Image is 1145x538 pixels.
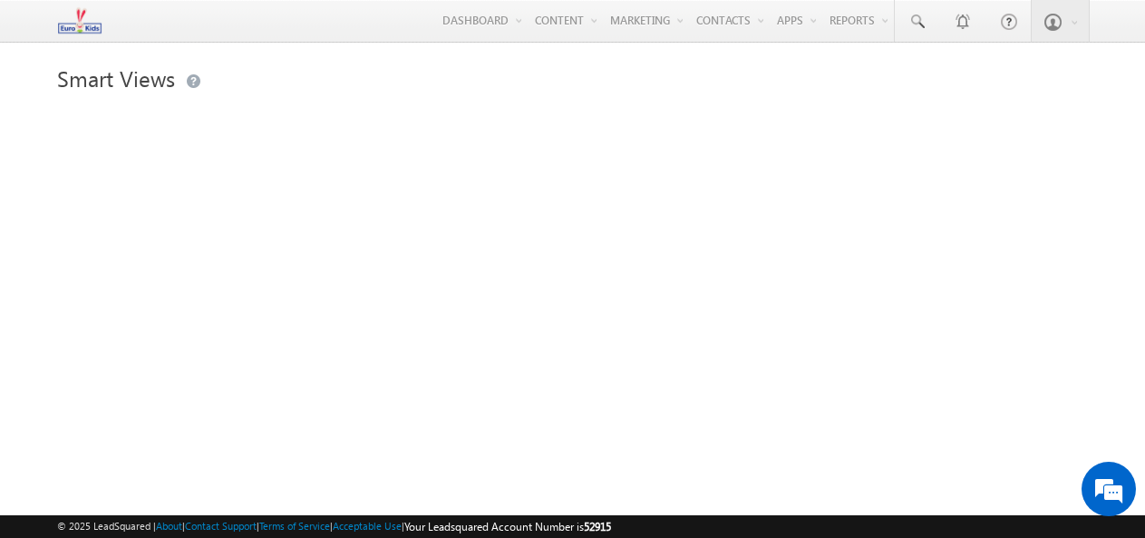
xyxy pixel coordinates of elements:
a: Terms of Service [259,520,330,532]
a: Contact Support [185,520,257,532]
a: Acceptable Use [333,520,402,532]
span: 52915 [584,520,611,533]
span: Smart Views [57,64,175,93]
span: © 2025 LeadSquared | | | | | [57,518,611,535]
img: Custom Logo [57,5,102,36]
span: Your Leadsquared Account Number is [404,520,611,533]
a: About [156,520,182,532]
